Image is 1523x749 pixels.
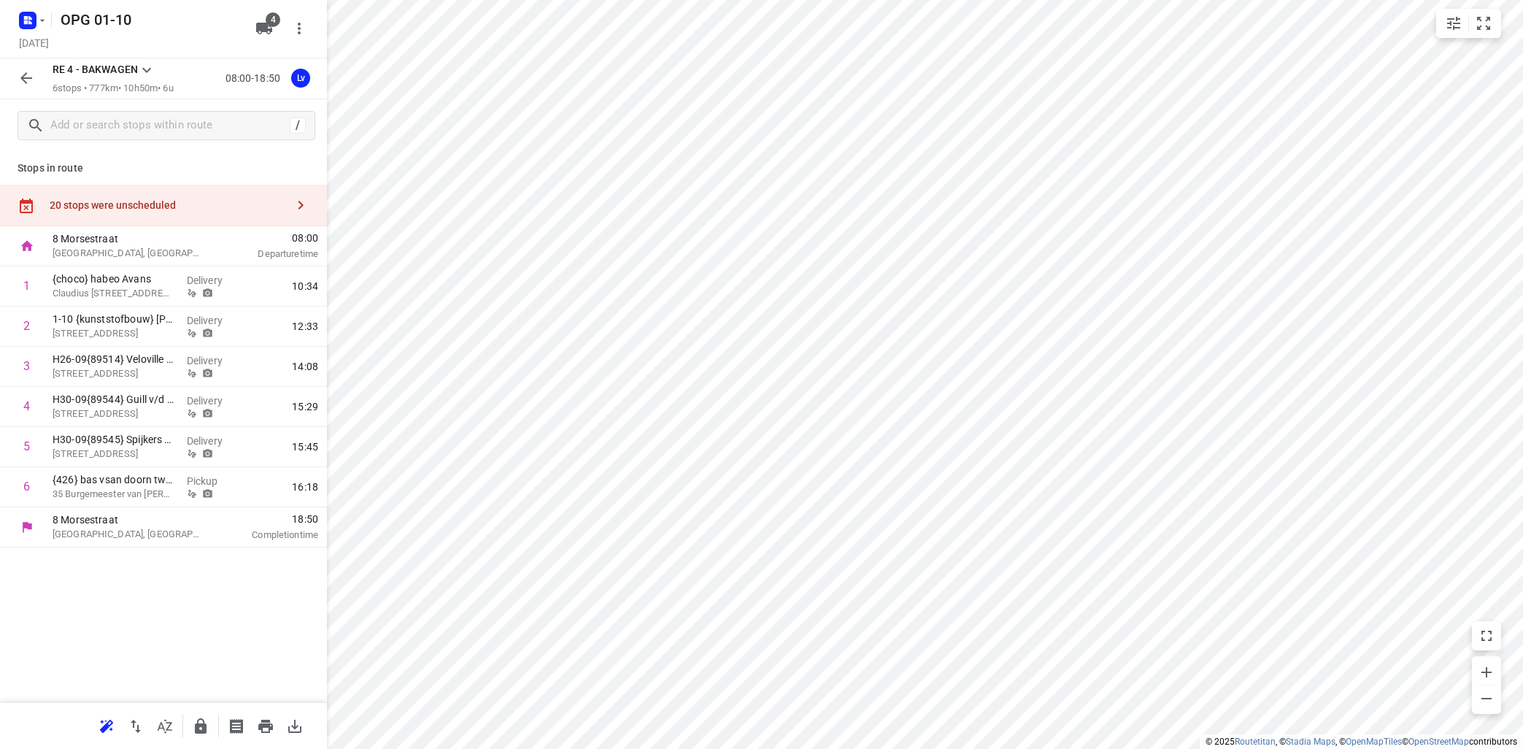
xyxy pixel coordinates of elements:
p: H30-09{89544} Guill v/d Ven Fietsspecialist [53,392,175,407]
p: [GEOGRAPHIC_DATA], [GEOGRAPHIC_DATA] [53,246,204,261]
div: Lv [291,69,310,88]
span: Assigned to Luca van Dalen [286,71,315,85]
p: Ringbaan Noord 136, Tilburg [53,447,175,461]
span: 15:45 [292,439,318,454]
span: 16:18 [292,480,318,494]
p: Pickup [187,474,241,488]
button: 4 [250,14,279,43]
button: Fit zoom [1469,9,1498,38]
p: Stops in route [18,161,309,176]
li: © 2025 , © , © © contributors [1206,737,1517,747]
span: 10:34 [292,279,318,293]
input: Add or search stops within route [50,115,290,137]
button: More [285,14,314,43]
a: OpenStreetMap [1408,737,1469,747]
span: 18:50 [222,512,318,526]
p: 08:00-18:50 [225,71,286,86]
span: Print route [251,718,280,732]
div: 6 [23,480,30,493]
div: 5 [23,439,30,453]
span: 12:33 [292,319,318,334]
p: 8 Morsestraat [53,231,204,246]
p: 6 stops • 777km • 10h50m • 6u [53,82,174,96]
p: Delivery [187,353,241,368]
p: Delivery [187,393,241,408]
div: 2 [23,319,30,333]
p: Delivery [187,434,241,448]
div: 1 [23,279,30,293]
a: Stadia Maps [1286,737,1335,747]
p: {choco} habeo Avans [53,272,175,286]
span: Print shipping labels [222,718,251,732]
h5: Rename [55,8,244,31]
span: Reoptimize route [92,718,121,732]
a: Routetitan [1235,737,1276,747]
p: Claudius Prinsenlaan 140, Breda [53,286,175,301]
p: 16 Rozenbergstraat, Oostrozebeke [53,326,175,341]
p: {426} bas vsan doorn tweewielers [53,472,175,487]
p: Completion time [222,528,318,542]
span: 14:08 [292,359,318,374]
p: [GEOGRAPHIC_DATA], [GEOGRAPHIC_DATA] [53,527,204,542]
h5: Project date [13,34,55,51]
p: 8 Morsestraat [53,512,204,527]
span: 15:29 [292,399,318,414]
p: H30-09{89545} Spijkers Fietsen Tilburg [53,432,175,447]
div: 3 [23,359,30,373]
span: 08:00 [222,231,318,245]
span: Sort by time window [150,718,180,732]
a: OpenMapTiles [1346,737,1402,747]
div: small contained button group [1436,9,1501,38]
p: Heuvelstraat 141, Tilburg [53,407,175,421]
div: 20 stops were unscheduled [50,199,286,211]
p: RE 4 - BAKWAGEN [53,62,138,77]
p: Adegemstraat 45, Mechelen [53,366,175,381]
p: Delivery [187,313,241,328]
button: Lv [286,64,315,93]
div: / [290,118,306,134]
p: 35 Burgemeester van Houtplein, Vlijmen [53,487,175,502]
p: Delivery [187,273,241,288]
p: 1-10 {kunststofbouw} Benny Cottens [53,312,175,326]
p: Departure time [222,247,318,261]
div: 4 [23,399,30,413]
span: 4 [266,12,280,27]
button: Lock route [186,712,215,741]
p: H26-09{89514} Veloville BV - Velo2800 [53,352,175,366]
span: Reverse route [121,718,150,732]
